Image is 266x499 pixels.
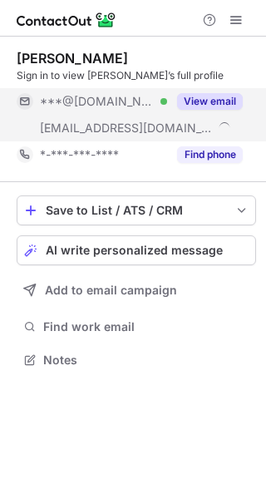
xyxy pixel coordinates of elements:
[45,284,177,297] span: Add to email campaign
[40,121,213,136] span: [EMAIL_ADDRESS][DOMAIN_NAME]
[46,244,223,257] span: AI write personalized message
[17,50,128,67] div: [PERSON_NAME]
[17,195,256,225] button: save-profile-one-click
[43,319,249,334] span: Find work email
[17,235,256,265] button: AI write personalized message
[43,353,249,368] span: Notes
[17,275,256,305] button: Add to email campaign
[17,68,256,83] div: Sign in to view [PERSON_NAME]’s full profile
[177,146,243,163] button: Reveal Button
[40,94,155,109] span: ***@[DOMAIN_NAME]
[46,204,227,217] div: Save to List / ATS / CRM
[177,93,243,110] button: Reveal Button
[17,315,256,338] button: Find work email
[17,348,256,372] button: Notes
[17,10,116,30] img: ContactOut v5.3.10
